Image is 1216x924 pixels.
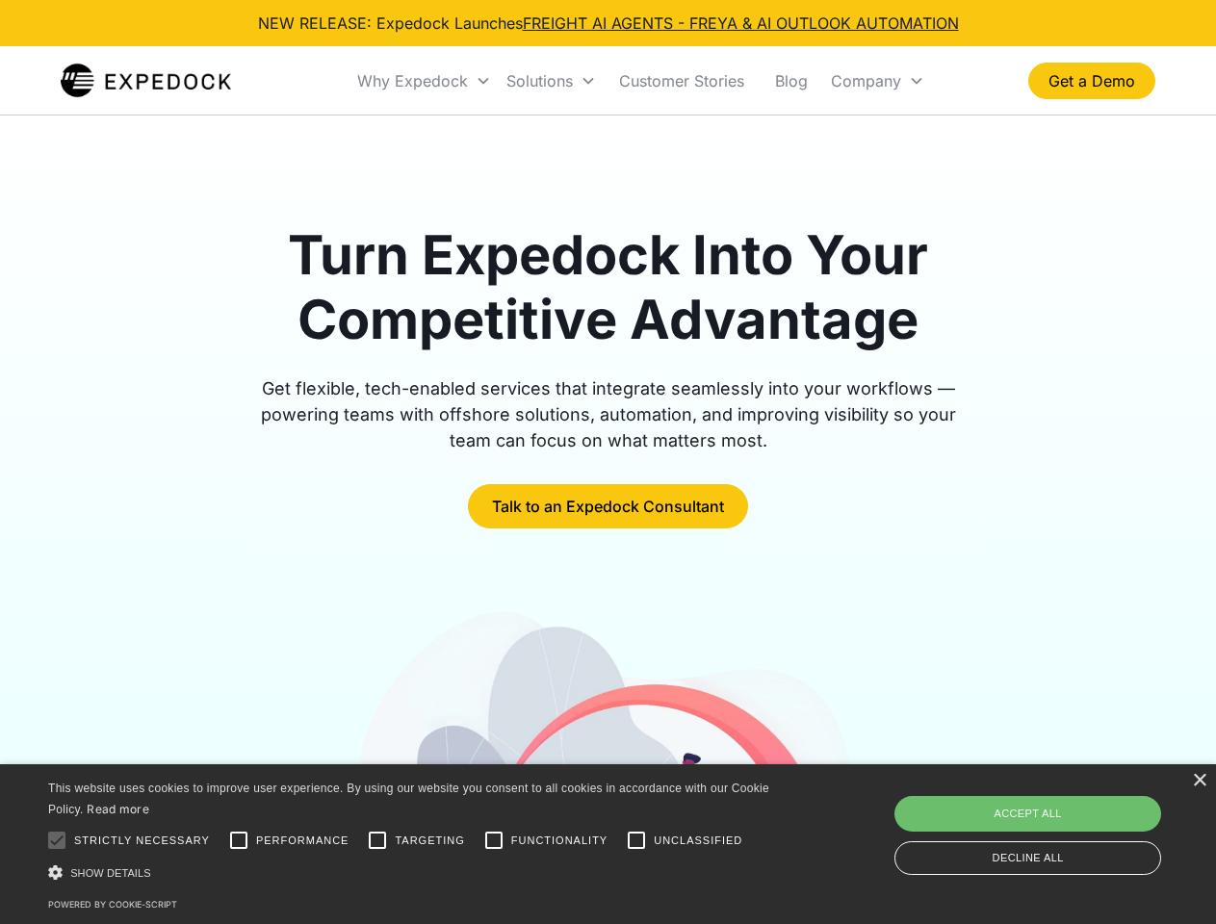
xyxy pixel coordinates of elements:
[499,48,604,114] div: Solutions
[895,716,1216,924] iframe: Chat Widget
[74,833,210,849] span: Strictly necessary
[258,12,959,35] div: NEW RELEASE: Expedock Launches
[87,802,149,816] a: Read more
[1028,63,1155,99] a: Get a Demo
[349,48,499,114] div: Why Expedock
[395,833,464,849] span: Targeting
[239,223,978,352] h1: Turn Expedock Into Your Competitive Advantage
[357,71,468,90] div: Why Expedock
[760,48,823,114] a: Blog
[506,71,573,90] div: Solutions
[823,48,932,114] div: Company
[61,62,231,100] a: home
[48,862,776,883] div: Show details
[70,867,151,879] span: Show details
[468,484,748,528] a: Talk to an Expedock Consultant
[256,833,349,849] span: Performance
[239,375,978,453] div: Get flexible, tech-enabled services that integrate seamlessly into your workflows — powering team...
[48,899,177,910] a: Powered by cookie-script
[654,833,742,849] span: Unclassified
[523,13,959,33] a: FREIGHT AI AGENTS - FREYA & AI OUTLOOK AUTOMATION
[511,833,608,849] span: Functionality
[604,48,760,114] a: Customer Stories
[61,62,231,100] img: Expedock Logo
[48,782,769,817] span: This website uses cookies to improve user experience. By using our website you consent to all coo...
[831,71,901,90] div: Company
